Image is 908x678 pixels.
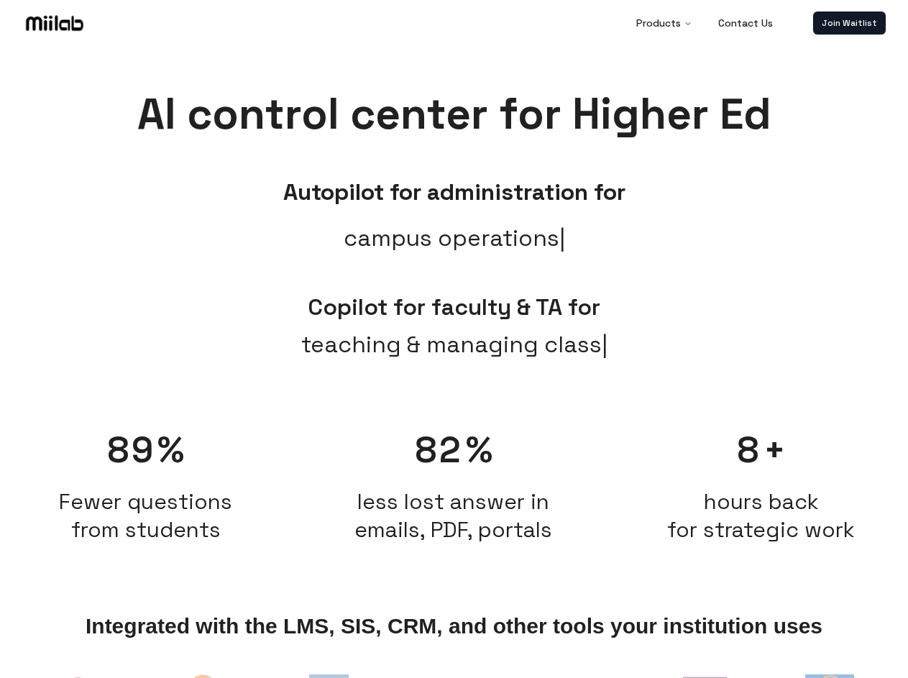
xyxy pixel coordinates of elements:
span: % [157,427,184,473]
span: + [763,427,786,473]
button: Products [625,9,704,37]
span: Integrated with the LMS, SIS, CRM, and other tools your institution uses [86,614,822,638]
span: 82 [415,427,463,473]
a: Join Waitlist [813,12,886,35]
span: % [466,427,492,473]
span: hours back for strategic work [667,487,855,544]
b: Autopilot for administration for [283,178,625,206]
span: 89 [107,427,155,473]
span: teaching & managing class [301,327,607,362]
span: 8 [737,427,761,473]
nav: Main [625,9,784,37]
h2: less lost answer in emails, PDF, portals [307,487,600,544]
span: campus operations [344,221,565,255]
span: Copilot for faculty & TA for [308,293,600,321]
span: AI control center for Higher Ed [137,86,771,142]
img: Logo [23,12,86,34]
a: Contact Us [707,9,784,37]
